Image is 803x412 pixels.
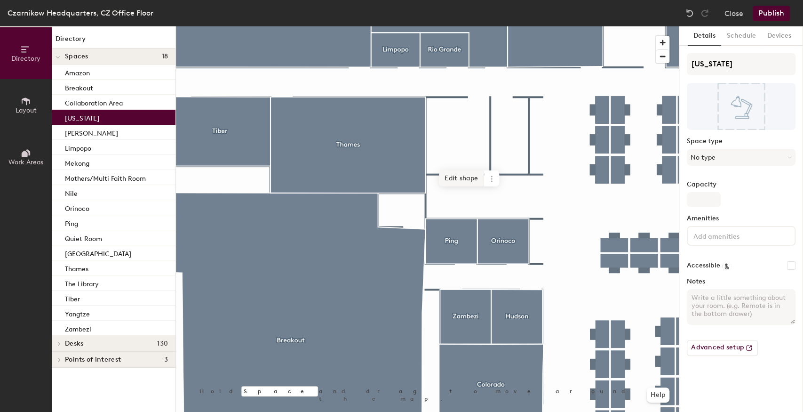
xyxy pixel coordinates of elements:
p: Tiber [65,292,80,303]
p: Collaboration Area [65,97,123,107]
p: Limpopo [65,142,91,153]
label: Accessible [687,262,720,269]
button: No type [687,149,795,166]
span: Edit shape [439,170,484,186]
p: [PERSON_NAME] [65,127,118,137]
span: Spaces [65,53,88,60]
p: Breakout [65,81,93,92]
p: Thames [65,262,88,273]
p: [GEOGRAPHIC_DATA] [65,247,131,258]
span: Desks [65,340,83,347]
label: Space type [687,137,795,145]
div: Czarnikow Headquarters, CZ Office Floor [8,7,153,19]
p: Nile [65,187,78,198]
button: Close [724,6,743,21]
input: Add amenities [692,230,776,241]
p: Zambezi [65,323,91,333]
button: Help [647,388,669,403]
button: Details [688,26,721,46]
label: Notes [687,278,795,285]
p: Mekong [65,157,89,168]
p: Quiet Room [65,232,102,243]
p: Ping [65,217,78,228]
img: Redo [700,8,709,18]
h1: Directory [52,34,175,48]
img: The space named Colorado [687,83,795,130]
p: Mothers/Multi Faith Room [65,172,146,183]
span: 3 [164,356,168,364]
button: Devices [762,26,797,46]
span: Directory [11,55,40,63]
p: The Library [65,277,99,288]
p: Yangtze [65,307,90,318]
p: Orinoco [65,202,89,213]
label: Amenities [687,215,795,222]
p: [US_STATE] [65,112,99,122]
label: Capacity [687,181,795,188]
button: Publish [753,6,790,21]
span: Points of interest [65,356,121,364]
img: Undo [685,8,694,18]
span: 130 [157,340,168,347]
button: Advanced setup [687,340,758,356]
button: Schedule [721,26,762,46]
span: Work Areas [8,158,43,166]
span: 18 [161,53,168,60]
span: Layout [16,106,37,114]
p: Amazon [65,66,90,77]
